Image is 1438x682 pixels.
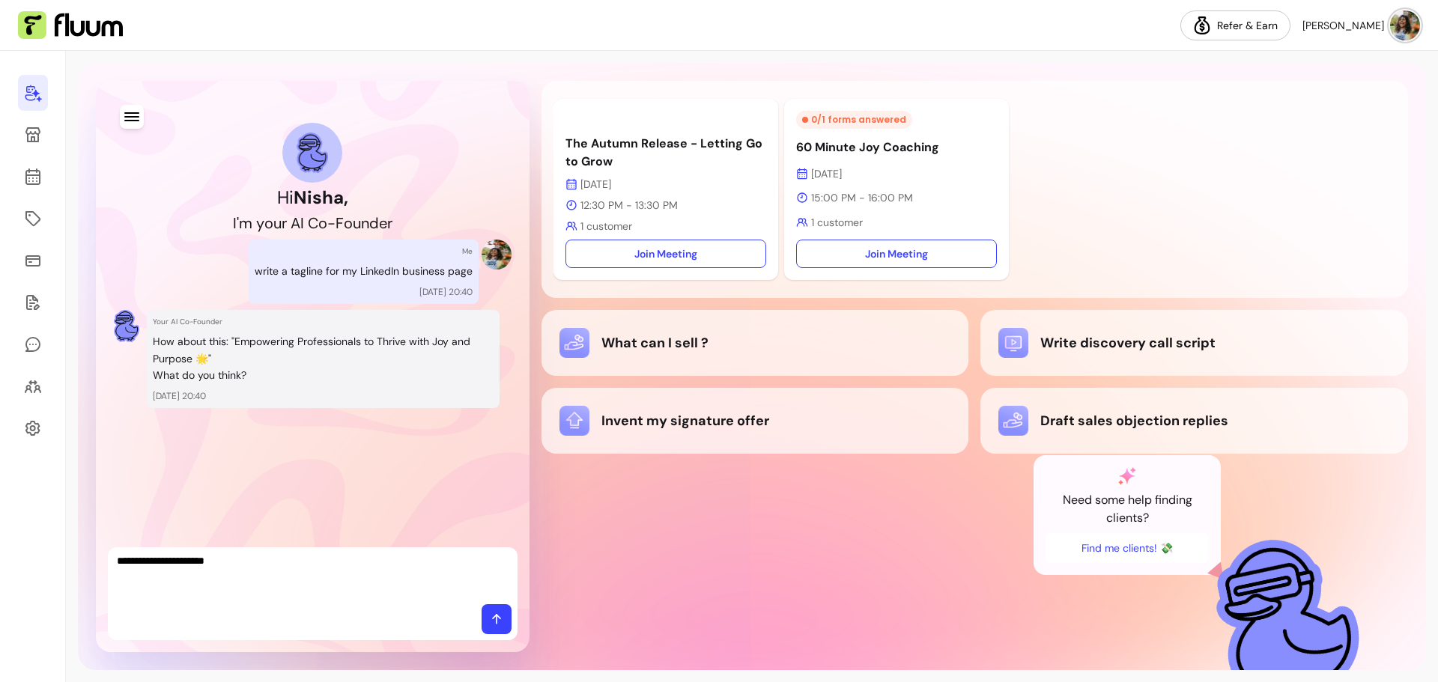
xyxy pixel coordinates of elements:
[291,213,300,234] div: A
[294,186,348,209] b: Nisha ,
[1302,10,1420,40] button: avatar[PERSON_NAME]
[153,367,494,384] p: What do you think?
[559,328,589,358] img: What can I sell ?
[318,213,327,234] div: o
[998,328,1390,358] div: Write discovery call script
[18,117,48,153] a: Storefront
[277,186,348,210] h1: Hi
[18,243,48,278] a: Sales
[559,406,951,436] div: Invent my signature offer
[998,406,1028,436] img: Draft sales objection replies
[796,190,997,205] p: 15:00 PM - 16:00 PM
[379,213,387,234] div: e
[233,213,392,234] h2: I'm your AI Co-Founder
[18,368,48,404] a: Clients
[462,246,473,257] p: Me
[18,11,123,40] img: Fluum Logo
[344,213,353,234] div: o
[1180,10,1290,40] a: Refer & Earn
[308,213,318,234] div: C
[796,166,997,181] p: [DATE]
[282,213,287,234] div: r
[255,263,473,280] p: write a tagline for my LinkedIn business page
[239,213,252,234] div: m
[273,213,282,234] div: u
[796,240,997,268] a: Join Meeting
[565,240,766,268] a: Join Meeting
[419,286,473,298] p: [DATE] 20:40
[18,326,48,362] a: My Messages
[264,213,273,234] div: o
[387,213,392,234] div: r
[336,213,344,234] div: F
[565,135,766,171] p: The Autumn Release - Letting Go to Grow
[153,316,494,327] p: Your AI Co-Founder
[1302,18,1384,33] span: [PERSON_NAME]
[1046,533,1209,563] button: Find me clients! 💸
[565,177,766,192] p: [DATE]
[327,213,336,234] div: -
[796,138,997,156] p: 60 Minute Joy Coaching
[256,213,264,234] div: y
[1390,10,1420,40] img: avatar
[482,240,512,270] img: Provider image
[153,390,494,402] p: [DATE] 20:40
[18,75,48,111] a: Home
[361,213,369,234] div: n
[18,159,48,195] a: Calendar
[565,219,766,234] p: 1 customer
[18,284,48,320] a: Forms
[369,213,379,234] div: d
[1118,467,1136,485] img: AI Co-Founder gradient star
[998,406,1390,436] div: Draft sales objection replies
[117,553,509,598] textarea: Ask me anything...
[237,213,239,234] div: '
[1046,491,1209,527] p: Need some help finding clients?
[233,213,237,234] div: I
[796,215,997,230] p: 1 customer
[998,328,1028,358] img: Write discovery call script
[297,133,328,172] img: AI Co-Founder avatar
[559,406,589,436] img: Invent my signature offer
[18,201,48,237] a: Offerings
[796,111,912,129] div: 0 / 1 forms answered
[153,333,494,368] p: How about this: "Empowering Professionals to Thrive with Joy and Purpose 🌟"
[353,213,361,234] div: u
[559,328,951,358] div: What can I sell ?
[114,310,139,342] img: AI Co-Founder avatar
[18,410,48,446] a: Settings
[300,213,304,234] div: I
[565,198,766,213] p: 12:30 PM - 13:30 PM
